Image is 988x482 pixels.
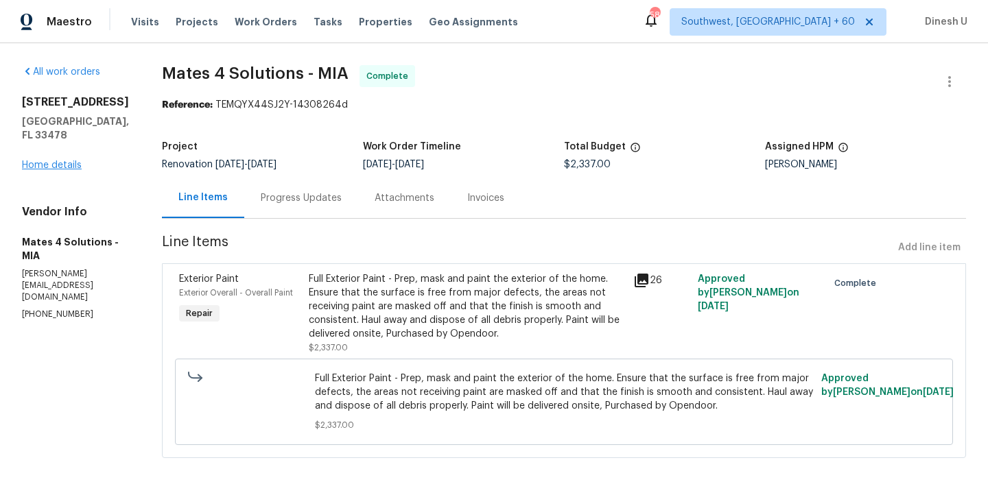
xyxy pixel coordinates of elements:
[429,15,518,29] span: Geo Assignments
[162,100,213,110] b: Reference:
[22,115,129,142] h5: [GEOGRAPHIC_DATA], FL 33478
[395,160,424,169] span: [DATE]
[366,69,414,83] span: Complete
[309,344,348,352] span: $2,337.00
[22,95,129,109] h2: [STREET_ADDRESS]
[162,142,198,152] h5: Project
[22,67,100,77] a: All work orders
[315,418,814,432] span: $2,337.00
[919,15,967,29] span: Dinesh U
[359,15,412,29] span: Properties
[235,15,297,29] span: Work Orders
[22,309,129,320] p: [PHONE_NUMBER]
[162,65,349,82] span: Mates 4 Solutions - MIA
[131,15,159,29] span: Visits
[309,272,625,341] div: Full Exterior Paint - Prep, mask and paint the exterior of the home. Ensure that the surface is f...
[363,160,392,169] span: [DATE]
[162,98,966,112] div: TEMQYX44SJ2Y-14308264d
[178,191,228,204] div: Line Items
[248,160,277,169] span: [DATE]
[564,160,611,169] span: $2,337.00
[838,142,849,160] span: The hpm assigned to this work order.
[834,276,882,290] span: Complete
[363,142,461,152] h5: Work Order Timeline
[22,235,129,263] h5: Mates 4 Solutions - MIA
[261,191,342,205] div: Progress Updates
[633,272,690,289] div: 26
[179,274,239,284] span: Exterior Paint
[375,191,434,205] div: Attachments
[22,160,82,170] a: Home details
[698,274,799,311] span: Approved by [PERSON_NAME] on
[698,302,729,311] span: [DATE]
[215,160,277,169] span: -
[162,235,893,261] span: Line Items
[22,205,129,219] h4: Vendor Info
[22,268,129,303] p: [PERSON_NAME][EMAIL_ADDRESS][DOMAIN_NAME]
[47,15,92,29] span: Maestro
[180,306,218,320] span: Repair
[467,191,504,205] div: Invoices
[821,374,954,397] span: Approved by [PERSON_NAME] on
[162,160,277,169] span: Renovation
[765,142,834,152] h5: Assigned HPM
[314,17,342,27] span: Tasks
[176,15,218,29] span: Projects
[215,160,244,169] span: [DATE]
[923,387,954,397] span: [DATE]
[179,289,293,297] span: Exterior Overall - Overall Paint
[564,142,626,152] h5: Total Budget
[315,372,814,413] span: Full Exterior Paint - Prep, mask and paint the exterior of the home. Ensure that the surface is f...
[630,142,641,160] span: The total cost of line items that have been proposed by Opendoor. This sum includes line items th...
[650,8,659,22] div: 585
[765,160,966,169] div: [PERSON_NAME]
[681,15,855,29] span: Southwest, [GEOGRAPHIC_DATA] + 60
[363,160,424,169] span: -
